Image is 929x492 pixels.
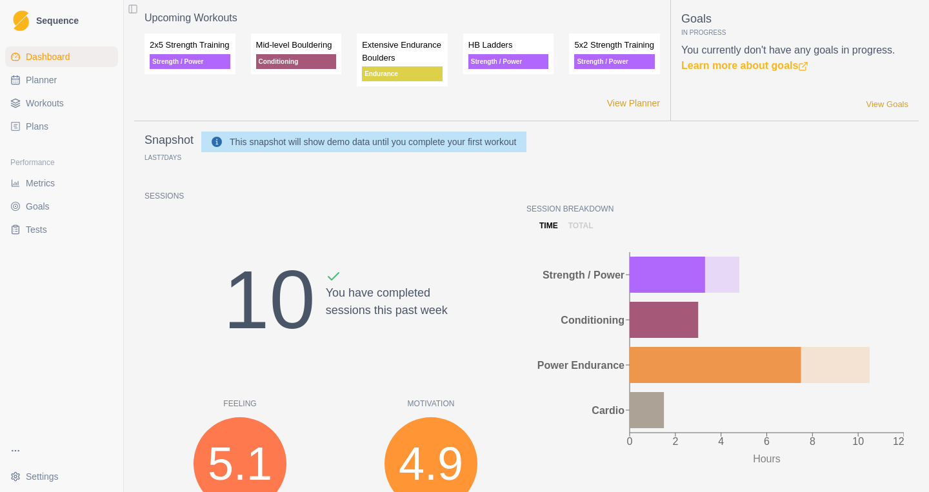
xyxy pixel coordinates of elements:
[5,70,118,90] a: Planner
[145,132,194,149] p: Snapshot
[150,54,230,69] p: Strength / Power
[5,93,118,113] a: Workouts
[592,405,624,416] tspan: Cardio
[362,66,443,81] p: Endurance
[5,219,118,240] a: Tests
[26,50,70,63] span: Dashboard
[561,315,624,326] tspan: Conditioning
[256,39,337,52] p: Mid-level Bouldering
[326,269,448,362] div: You have completed sessions this past week
[574,39,655,52] p: 5x2 Strength Training
[468,39,549,52] p: HB Ladders
[256,54,337,69] p: Conditioning
[145,190,526,202] p: Sessions
[145,398,335,409] p: Feeling
[26,97,64,110] span: Workouts
[852,436,864,447] tspan: 10
[145,154,181,161] p: Last Days
[627,436,633,447] tspan: 0
[681,43,908,74] p: You currently don't have any goals in progress.
[764,436,770,447] tspan: 6
[26,120,48,133] span: Plans
[36,16,79,25] span: Sequence
[5,5,118,36] a: LogoSequence
[607,97,660,110] a: View Planner
[5,152,118,173] div: Performance
[5,466,118,487] button: Settings
[574,54,655,69] p: Strength / Power
[13,10,29,32] img: Logo
[145,10,660,26] p: Upcoming Workouts
[335,398,526,409] p: Motivation
[568,220,594,231] p: total
[26,177,55,190] span: Metrics
[161,154,165,161] span: 7
[526,203,908,215] p: Session Breakdown
[468,54,549,69] p: Strength / Power
[5,116,118,137] a: Plans
[5,196,118,217] a: Goals
[230,134,516,150] div: This snapshot will show demo data until you complete your first workout
[893,436,904,447] tspan: 12
[672,436,678,447] tspan: 2
[26,200,50,213] span: Goals
[539,220,558,231] p: time
[681,10,908,28] p: Goals
[362,39,443,64] p: Extensive Endurance Boulders
[537,360,624,371] tspan: Power Endurance
[718,436,724,447] tspan: 4
[543,270,624,280] tspan: Strength / Power
[150,39,230,52] p: 2x5 Strength Training
[26,223,47,236] span: Tests
[810,436,815,447] tspan: 8
[26,74,57,86] span: Planner
[5,46,118,67] a: Dashboard
[681,60,808,71] a: Learn more about goals
[866,98,908,111] a: View Goals
[753,453,781,464] tspan: Hours
[681,28,908,37] p: In Progress
[5,173,118,193] a: Metrics
[223,238,315,362] div: 10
